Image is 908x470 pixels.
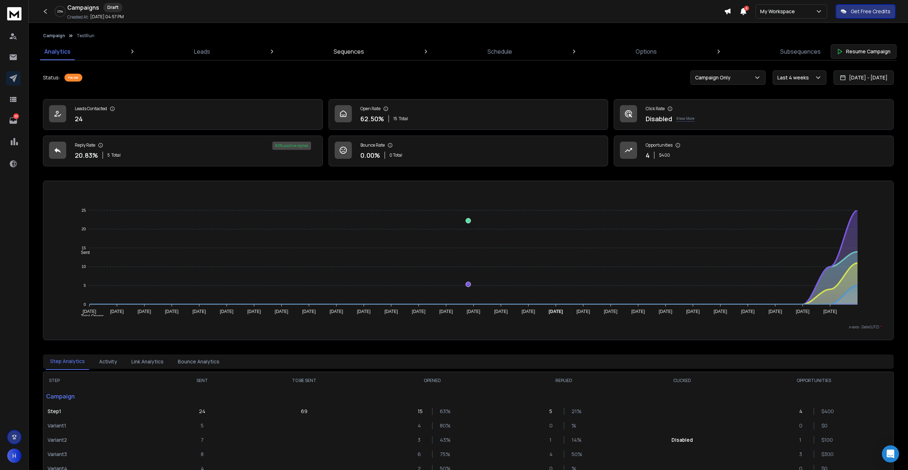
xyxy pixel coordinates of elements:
p: 63 [13,113,19,119]
a: 63 [6,113,20,128]
a: Bounce Rate0.00%0 Total [329,136,608,166]
p: Get Free Credits [851,8,890,15]
p: Disabled [671,436,693,444]
tspan: [DATE] [577,309,590,314]
p: Subsequences [780,47,821,56]
tspan: [DATE] [604,309,617,314]
p: Analytics [44,47,71,56]
a: Schedule [483,43,516,60]
p: Campaign Only [695,74,733,81]
div: 80 % positive replies [272,142,311,150]
th: SENT [162,372,242,389]
p: Variant 2 [48,436,158,444]
p: My Workspace [760,8,798,15]
p: Leads [194,47,210,56]
p: Step 1 [48,408,158,415]
a: Opportunities4$400 [614,136,894,166]
p: Last 4 weeks [777,74,812,81]
p: Disabled [646,114,672,124]
p: 14 % [572,436,579,444]
tspan: 0 [84,302,86,307]
p: 69 [301,408,307,415]
h1: Campaigns [67,3,99,12]
p: $ 300 [821,451,829,458]
p: 1 [799,436,806,444]
th: OPENED [366,372,498,389]
span: 6 [744,6,749,11]
img: logo [7,7,21,20]
p: 50 % [572,451,579,458]
p: 25 % [57,9,63,14]
tspan: [DATE] [275,309,288,314]
tspan: [DATE] [384,309,398,314]
a: Reply Rate20.83%5Total80% positive replies [43,136,323,166]
tspan: [DATE] [83,309,96,314]
p: Click Rate [646,106,665,112]
a: Open Rate62.50%15Total [329,99,608,130]
p: Sequences [334,47,364,56]
p: TestRun [77,33,94,39]
button: Resume Campaign [831,44,897,59]
p: Schedule [487,47,512,56]
tspan: [DATE] [741,309,755,314]
p: 75 % [440,451,447,458]
p: $ 0 [821,422,829,429]
tspan: [DATE] [302,309,316,314]
button: Get Free Credits [836,4,895,19]
p: [DATE] 04:57 PM [90,14,124,20]
div: Draft [103,3,122,12]
a: Subsequences [776,43,825,60]
th: CLICKED [630,372,734,389]
p: 20.83 % [75,150,98,160]
p: 7 [201,436,204,444]
tspan: [DATE] [247,309,261,314]
tspan: [DATE] [714,309,727,314]
p: $ 400 [821,408,829,415]
p: 63 % [440,408,447,415]
p: 21 % [572,408,579,415]
p: Variant 1 [48,422,158,429]
a: Options [631,43,661,60]
div: Paused [64,74,82,82]
th: STEP [43,372,162,389]
tspan: 15 [82,246,86,250]
span: 15 [393,116,397,122]
tspan: [DATE] [137,309,151,314]
p: 4 [549,451,557,458]
p: Variant 3 [48,451,158,458]
tspan: [DATE] [220,309,233,314]
tspan: [DATE] [412,309,426,314]
span: 5 [107,152,110,158]
tspan: [DATE] [824,309,837,314]
tspan: [DATE] [439,309,453,314]
p: 1 [549,436,557,444]
tspan: [DATE] [521,309,535,314]
a: Sequences [329,43,368,60]
p: % [572,422,579,429]
p: 0 [799,422,806,429]
p: 6 [418,451,425,458]
p: x-axis : Date(UTC) [55,324,882,330]
button: Step Analytics [46,353,89,370]
tspan: [DATE] [631,309,645,314]
p: 0 Total [389,152,402,158]
th: TO BE SENT [242,372,366,389]
span: Sent [76,250,90,255]
p: $ 400 [659,152,670,158]
button: Activity [95,354,121,369]
p: 4 [799,408,806,415]
th: OPPORTUNITIES [734,372,893,389]
tspan: [DATE] [494,309,508,314]
p: 8 [201,451,204,458]
tspan: 10 [82,264,86,269]
p: $ 100 [821,436,829,444]
p: Status: [43,74,60,81]
p: Bounce Rate [360,142,385,148]
p: 3 [418,436,425,444]
p: Campaign [43,389,162,403]
p: 62.50 % [360,114,384,124]
tspan: [DATE] [357,309,370,314]
span: Total [111,152,121,158]
button: H [7,449,21,463]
